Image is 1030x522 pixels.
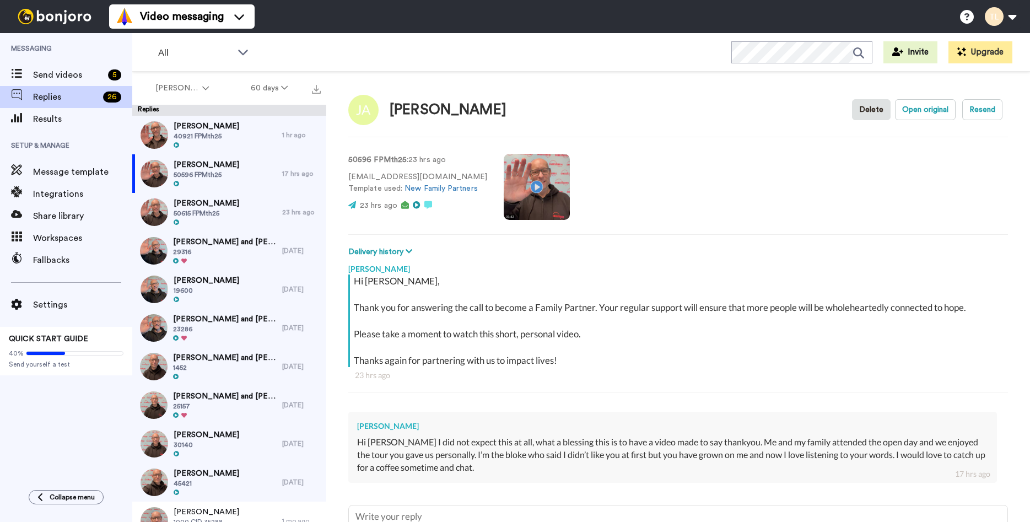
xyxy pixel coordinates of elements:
[173,325,277,333] span: 23286
[282,246,321,255] div: [DATE]
[33,68,104,82] span: Send videos
[33,209,132,223] span: Share library
[116,8,133,25] img: vm-color.svg
[348,154,487,166] p: : 23 hrs ago
[155,83,200,94] span: [PERSON_NAME]
[173,402,277,411] span: 25157
[348,171,487,195] p: [EMAIL_ADDRESS][DOMAIN_NAME] Template used:
[158,46,232,60] span: All
[29,490,104,504] button: Collapse menu
[174,132,239,141] span: 40921 FPMth25
[108,69,121,80] div: 5
[9,360,123,369] span: Send yourself a test
[883,41,937,63] button: Invite
[174,209,239,218] span: 50615 FPMth25
[962,99,1002,120] button: Resend
[173,352,277,363] span: [PERSON_NAME] and [PERSON_NAME]
[140,237,168,265] img: fcb26f74-b81b-4c98-baca-5e6747a3f069-thumb.jpg
[357,436,988,474] div: Hi [PERSON_NAME] I did not expect this at all, what a blessing this is to have a video made to sa...
[357,421,988,432] div: [PERSON_NAME]
[282,208,321,217] div: 23 hrs ago
[174,159,239,170] span: [PERSON_NAME]
[13,9,96,24] img: bj-logo-header-white.svg
[141,160,168,187] img: 5cf3c04a-a0c8-49ca-a6d0-13430f245b70-thumb.jpg
[132,463,326,502] a: [PERSON_NAME]45421[DATE]
[132,116,326,154] a: [PERSON_NAME]40921 FPMth251 hr ago
[282,324,321,332] div: [DATE]
[33,90,99,104] span: Replies
[141,469,168,496] img: fc1c1420-f21f-4f78-8e40-9533e2453c97-thumb.jpg
[355,370,1001,381] div: 23 hrs ago
[348,258,1008,275] div: [PERSON_NAME]
[390,102,506,118] div: [PERSON_NAME]
[282,362,321,371] div: [DATE]
[134,78,230,98] button: [PERSON_NAME]
[140,9,224,24] span: Video messaging
[132,193,326,232] a: [PERSON_NAME]50615 FPMth2523 hrs ago
[348,246,416,258] button: Delivery history
[230,78,309,98] button: 60 days
[174,479,239,488] span: 45421
[174,121,239,132] span: [PERSON_NAME]
[174,507,239,518] span: [PERSON_NAME]
[282,439,321,448] div: [DATE]
[9,349,24,358] span: 40%
[33,298,132,311] span: Settings
[141,276,168,303] img: 640a1cbc-31f4-4891-ba67-83b1976c4b32-thumb.jpg
[132,154,326,193] a: [PERSON_NAME]50596 FPMth2517 hrs ago
[282,169,321,178] div: 17 hrs ago
[132,424,326,463] a: [PERSON_NAME]30140[DATE]
[33,165,132,179] span: Message template
[33,232,132,245] span: Workspaces
[174,170,239,179] span: 50596 FPMth25
[852,99,891,120] button: Delete
[132,105,326,116] div: Replies
[173,391,277,402] span: [PERSON_NAME] and [PERSON_NAME]
[174,429,239,440] span: [PERSON_NAME]
[955,469,990,480] div: 17 hrs ago
[141,198,168,226] img: 8ea457a1-920c-47dd-8437-1f84323572aa-thumb.jpg
[354,275,1005,367] div: Hi [PERSON_NAME], Thank you for answering the call to become a Family Partner. Your regular suppo...
[173,314,277,325] span: [PERSON_NAME] and [PERSON_NAME]
[360,202,397,209] span: 23 hrs ago
[173,236,277,247] span: [PERSON_NAME] and [PERSON_NAME]
[141,121,168,149] img: cad97315-8612-4700-a57c-6ed582392ec9-thumb.jpg
[33,254,132,267] span: Fallbacks
[9,335,88,343] span: QUICK START GUIDE
[405,185,478,192] a: New Family Partners
[140,314,168,342] img: 6fea4af1-0799-4bfc-9325-7444e934ab2b-thumb.jpg
[50,493,95,502] span: Collapse menu
[174,286,239,295] span: 19600
[140,353,168,380] img: 67eaaa03-8391-4300-a044-b53d70590310-thumb.jpg
[33,112,132,126] span: Results
[132,270,326,309] a: [PERSON_NAME]19600[DATE]
[174,468,239,479] span: [PERSON_NAME]
[348,156,407,164] strong: 50596 FPMth25
[282,131,321,139] div: 1 hr ago
[348,95,379,125] img: Image of Jeremy Allan
[141,430,168,458] img: e84a47d2-076b-47ef-9fc4-d78f8d5d5995-thumb.jpg
[312,85,321,94] img: export.svg
[132,347,326,386] a: [PERSON_NAME] and [PERSON_NAME]1452[DATE]
[132,232,326,270] a: [PERSON_NAME] and [PERSON_NAME]29316[DATE]
[173,363,277,372] span: 1452
[895,99,956,120] button: Open original
[132,386,326,424] a: [PERSON_NAME] and [PERSON_NAME]25157[DATE]
[282,285,321,294] div: [DATE]
[309,80,324,96] button: Export all results that match these filters now.
[282,478,321,487] div: [DATE]
[132,309,326,347] a: [PERSON_NAME] and [PERSON_NAME]23286[DATE]
[174,275,239,286] span: [PERSON_NAME]
[174,198,239,209] span: [PERSON_NAME]
[33,187,132,201] span: Integrations
[173,247,277,256] span: 29316
[140,391,168,419] img: 014c5695-5418-4ecc-a43e-9dffb7c47511-thumb.jpg
[103,92,121,103] div: 26
[948,41,1012,63] button: Upgrade
[282,401,321,410] div: [DATE]
[174,440,239,449] span: 30140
